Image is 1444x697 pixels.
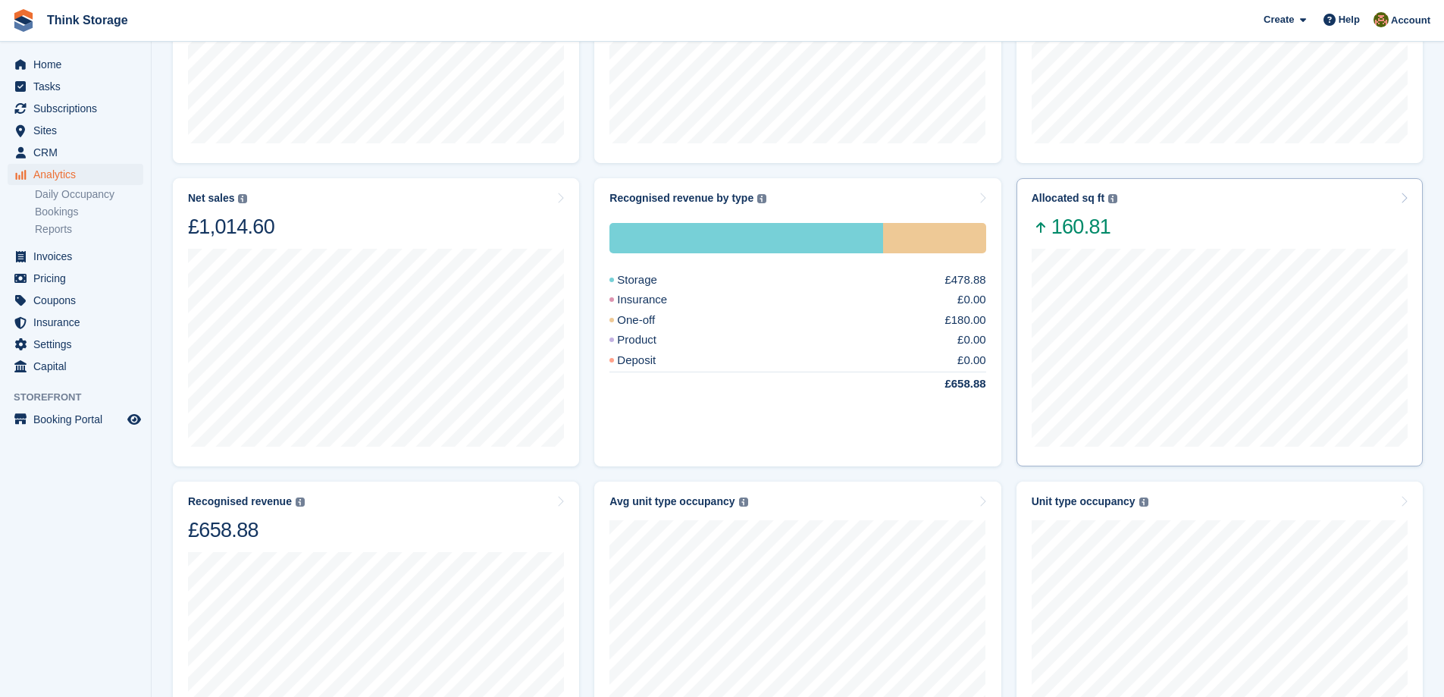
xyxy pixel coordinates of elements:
[944,272,985,289] div: £478.88
[8,98,143,119] a: menu
[8,268,143,289] a: menu
[8,246,143,267] a: menu
[609,331,693,349] div: Product
[8,120,143,141] a: menu
[1139,498,1148,507] img: icon-info-grey-7440780725fd019a000dd9b08b2336e03edf1995a4989e88bcd33f0948082b44.svg
[8,164,143,185] a: menu
[33,98,124,119] span: Subscriptions
[1032,214,1117,240] span: 160.81
[33,268,124,289] span: Pricing
[8,76,143,97] a: menu
[35,222,143,237] a: Reports
[188,214,274,240] div: £1,014.60
[739,498,748,507] img: icon-info-grey-7440780725fd019a000dd9b08b2336e03edf1995a4989e88bcd33f0948082b44.svg
[609,223,883,253] div: Storage
[1264,12,1294,27] span: Create
[1391,13,1430,28] span: Account
[609,352,692,369] div: Deposit
[33,246,124,267] span: Invoices
[8,54,143,75] a: menu
[12,9,35,32] img: stora-icon-8386f47178a22dfd0bd8f6a31ec36ba5ce8667c1dd55bd0f319d3a0aa187defe.svg
[33,409,124,430] span: Booking Portal
[1374,12,1389,27] img: Gavin Mackie
[1032,192,1104,205] div: Allocated sq ft
[33,142,124,163] span: CRM
[609,291,703,309] div: Insurance
[609,192,753,205] div: Recognised revenue by type
[944,312,985,329] div: £180.00
[33,164,124,185] span: Analytics
[14,390,151,405] span: Storefront
[8,334,143,355] a: menu
[33,334,124,355] span: Settings
[188,495,292,508] div: Recognised revenue
[33,312,124,333] span: Insurance
[238,194,247,203] img: icon-info-grey-7440780725fd019a000dd9b08b2336e03edf1995a4989e88bcd33f0948082b44.svg
[8,409,143,430] a: menu
[957,331,986,349] div: £0.00
[33,76,124,97] span: Tasks
[188,192,234,205] div: Net sales
[33,54,124,75] span: Home
[957,291,986,309] div: £0.00
[957,352,986,369] div: £0.00
[1339,12,1360,27] span: Help
[188,517,305,543] div: £658.88
[33,120,124,141] span: Sites
[125,410,143,429] a: Preview store
[908,375,985,393] div: £658.88
[8,312,143,333] a: menu
[609,272,694,289] div: Storage
[1032,495,1135,508] div: Unit type occupancy
[757,194,766,203] img: icon-info-grey-7440780725fd019a000dd9b08b2336e03edf1995a4989e88bcd33f0948082b44.svg
[41,8,134,33] a: Think Storage
[296,498,305,507] img: icon-info-grey-7440780725fd019a000dd9b08b2336e03edf1995a4989e88bcd33f0948082b44.svg
[33,356,124,377] span: Capital
[35,205,143,219] a: Bookings
[33,290,124,311] span: Coupons
[883,223,986,253] div: One-off
[35,187,143,202] a: Daily Occupancy
[8,290,143,311] a: menu
[1108,194,1117,203] img: icon-info-grey-7440780725fd019a000dd9b08b2336e03edf1995a4989e88bcd33f0948082b44.svg
[8,142,143,163] a: menu
[609,312,691,329] div: One-off
[8,356,143,377] a: menu
[609,495,735,508] div: Avg unit type occupancy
